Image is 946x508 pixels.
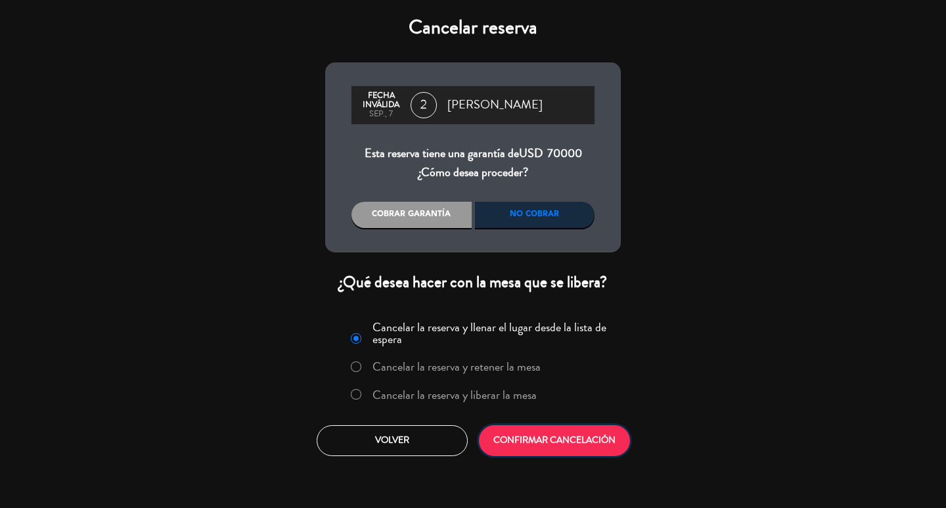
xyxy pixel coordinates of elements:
span: [PERSON_NAME] [447,95,543,115]
label: Cancelar la reserva y liberar la mesa [372,389,537,401]
div: ¿Qué desea hacer con la mesa que se libera? [325,272,621,292]
div: sep., 7 [358,110,404,119]
label: Cancelar la reserva y retener la mesa [372,361,541,373]
div: Cobrar garantía [351,202,472,228]
div: No cobrar [475,202,595,228]
button: Volver [317,425,468,456]
label: Cancelar la reserva y llenar el lugar desde la lista de espera [372,321,613,345]
button: CONFIRMAR CANCELACIÓN [479,425,630,456]
span: 2 [411,92,437,118]
h4: Cancelar reserva [325,16,621,39]
span: USD [519,145,543,162]
div: Esta reserva tiene una garantía de ¿Cómo desea proceder? [351,144,595,183]
span: 70000 [547,145,582,162]
div: Fecha inválida [358,91,404,110]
